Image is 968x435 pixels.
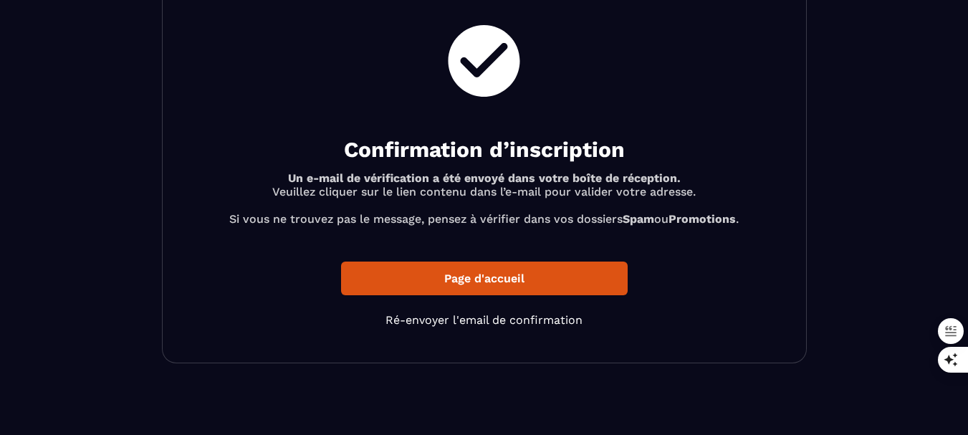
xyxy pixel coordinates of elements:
p: Veuillez cliquer sur le lien contenu dans l’e-mail pour valider votre adresse. Si vous ne trouvez... [198,171,770,226]
img: check [441,18,527,104]
b: Un e-mail de vérification a été envoyé dans votre boîte de réception. [288,171,681,185]
h2: Confirmation d’inscription [198,135,770,164]
b: Promotions [669,212,736,226]
a: Page d'accueil [341,262,628,295]
a: Ré-envoyer l'email de confirmation [385,313,583,327]
b: Spam [623,212,654,226]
